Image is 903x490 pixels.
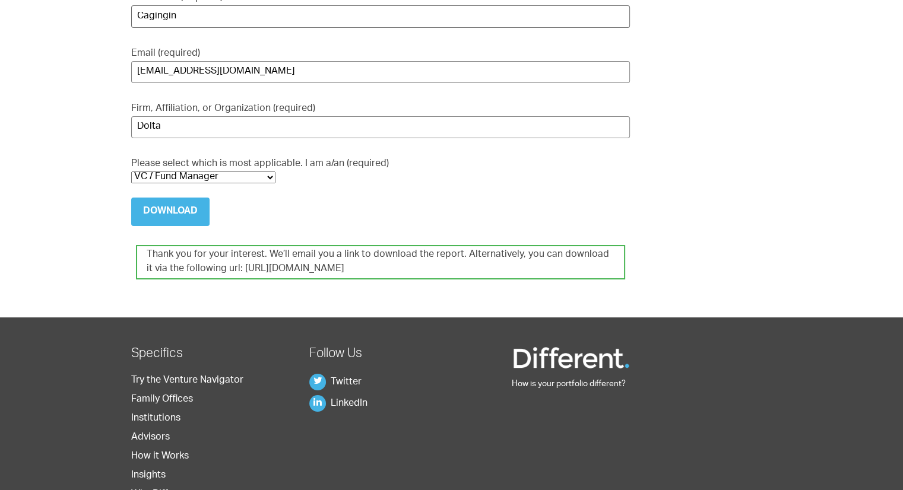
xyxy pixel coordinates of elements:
a: Institutions [131,414,180,424]
p: How is your portfolio different? [512,377,772,392]
input: Email (required) [131,61,630,83]
a: How it Works [131,452,189,462]
a: Try the Venture Navigator [131,376,243,386]
input: Download [131,198,210,226]
a: Insights [131,471,166,481]
label: Please select which is most applicable. I am a/an (required) [131,157,630,183]
div: Thank you for your interest. We’ll email you a link to download the report. Alternatively, you ca... [136,245,625,279]
select: Please select which is most applicable. I am a/an (required) [131,171,275,183]
a: LinkedIn [309,399,367,409]
h2: Specifics [131,346,298,363]
input: Last Name (required) [131,5,630,27]
label: Firm, Affiliation, or Organization (required) [131,102,630,138]
img: Different Funds [512,346,630,370]
a: Family Offices [131,395,193,405]
input: Firm, Affiliation, or Organization (required) [131,116,630,138]
label: Email (required) [131,47,630,83]
a: Advisors [131,433,170,443]
a: Twitter [309,378,362,387]
h2: Follow Us [309,346,476,363]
